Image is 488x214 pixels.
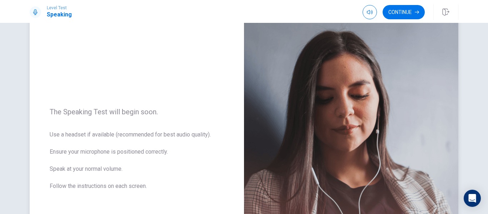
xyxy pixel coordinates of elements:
span: The Speaking Test will begin soon. [50,108,224,116]
button: Continue [383,5,425,19]
span: Level Test [47,5,72,10]
span: Use a headset if available (recommended for best audio quality). Ensure your microphone is positi... [50,130,224,199]
h1: Speaking [47,10,72,19]
div: Open Intercom Messenger [464,190,481,207]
